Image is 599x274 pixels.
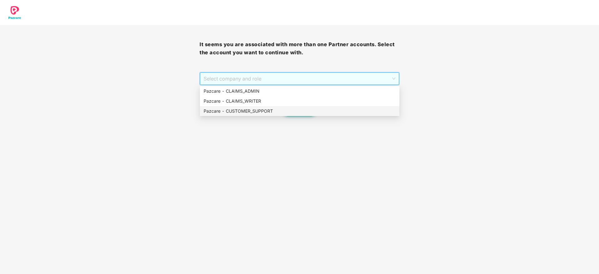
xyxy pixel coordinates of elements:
h3: It seems you are associated with more than one Partner accounts. Select the account you want to c... [200,41,399,56]
div: Pazcare - CLAIMS_WRITER [204,98,396,105]
span: Select company and role [204,73,395,85]
div: Pazcare - CLAIMS_WRITER [200,96,399,106]
div: Pazcare - CLAIMS_ADMIN [204,88,396,95]
div: Pazcare - CLAIMS_ADMIN [200,86,399,96]
div: Pazcare - CUSTOMER_SUPPORT [204,108,396,115]
div: Pazcare - CUSTOMER_SUPPORT [200,106,399,116]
